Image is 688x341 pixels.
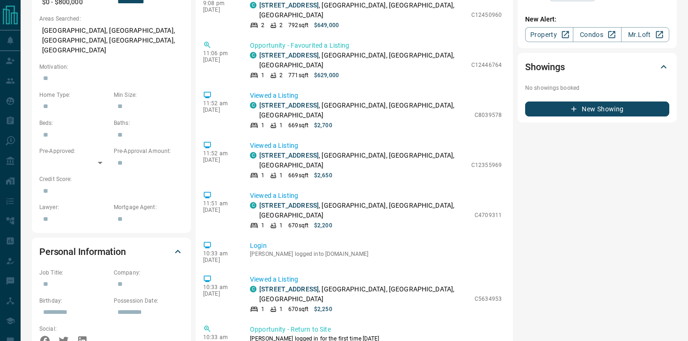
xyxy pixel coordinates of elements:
[203,100,236,107] p: 11:52 am
[114,297,183,305] p: Possession Date:
[525,84,669,92] p: No showings booked
[114,119,183,127] p: Baths:
[471,11,502,19] p: C12450960
[203,7,236,13] p: [DATE]
[621,27,669,42] a: Mr.Loft
[39,203,109,211] p: Lawyer:
[250,325,502,334] p: Opportunity - Return to Site
[203,157,236,163] p: [DATE]
[525,102,669,116] button: New Showing
[259,1,319,9] a: [STREET_ADDRESS]
[203,50,236,57] p: 11:06 pm
[573,27,621,42] a: Condos
[288,71,308,80] p: 771 sqft
[288,21,308,29] p: 792 sqft
[279,21,283,29] p: 2
[279,221,283,230] p: 1
[39,325,109,333] p: Social:
[261,21,264,29] p: 2
[39,297,109,305] p: Birthday:
[39,23,183,58] p: [GEOGRAPHIC_DATA], [GEOGRAPHIC_DATA], [GEOGRAPHIC_DATA], [GEOGRAPHIC_DATA], [GEOGRAPHIC_DATA]
[203,150,236,157] p: 11:52 am
[39,175,183,183] p: Credit Score:
[279,305,283,313] p: 1
[259,0,467,20] p: , [GEOGRAPHIC_DATA], [GEOGRAPHIC_DATA], [GEOGRAPHIC_DATA]
[279,71,283,80] p: 2
[250,202,256,209] div: condos.ca
[250,102,256,109] div: condos.ca
[288,171,308,180] p: 669 sqft
[475,295,502,303] p: C5634953
[314,121,332,130] p: $2,700
[288,121,308,130] p: 669 sqft
[250,91,502,101] p: Viewed a Listing
[259,284,470,304] p: , [GEOGRAPHIC_DATA], [GEOGRAPHIC_DATA], [GEOGRAPHIC_DATA]
[203,107,236,113] p: [DATE]
[259,51,319,59] a: [STREET_ADDRESS]
[314,171,332,180] p: $2,650
[114,147,183,155] p: Pre-Approval Amount:
[261,305,264,313] p: 1
[471,161,502,169] p: C12355969
[314,305,332,313] p: $2,250
[475,211,502,219] p: C4709311
[203,290,236,297] p: [DATE]
[39,147,109,155] p: Pre-Approved:
[250,141,502,151] p: Viewed a Listing
[250,241,502,251] p: Login
[39,119,109,127] p: Beds:
[261,121,264,130] p: 1
[475,111,502,119] p: C8039578
[261,221,264,230] p: 1
[250,191,502,201] p: Viewed a Listing
[288,221,308,230] p: 670 sqft
[203,334,236,341] p: 10:33 am
[261,171,264,180] p: 1
[39,91,109,99] p: Home Type:
[203,284,236,290] p: 10:33 am
[525,27,573,42] a: Property
[203,57,236,63] p: [DATE]
[39,240,183,263] div: Personal Information
[261,71,264,80] p: 1
[259,152,319,159] a: [STREET_ADDRESS]
[114,268,183,277] p: Company:
[250,41,502,51] p: Opportunity - Favourited a Listing
[39,244,126,259] h2: Personal Information
[203,207,236,213] p: [DATE]
[250,2,256,8] div: condos.ca
[39,15,183,23] p: Areas Searched:
[114,203,183,211] p: Mortgage Agent:
[259,285,319,293] a: [STREET_ADDRESS]
[250,152,256,159] div: condos.ca
[114,91,183,99] p: Min Size:
[250,286,256,292] div: condos.ca
[203,257,236,263] p: [DATE]
[39,63,183,71] p: Motivation:
[471,61,502,69] p: C12446764
[314,221,332,230] p: $2,200
[279,121,283,130] p: 1
[525,15,669,24] p: New Alert:
[39,268,109,277] p: Job Title:
[279,171,283,180] p: 1
[259,101,470,120] p: , [GEOGRAPHIC_DATA], [GEOGRAPHIC_DATA], [GEOGRAPHIC_DATA]
[259,51,467,70] p: , [GEOGRAPHIC_DATA], [GEOGRAPHIC_DATA], [GEOGRAPHIC_DATA]
[525,56,669,78] div: Showings
[314,71,339,80] p: $629,000
[250,52,256,58] div: condos.ca
[525,59,565,74] h2: Showings
[203,250,236,257] p: 10:33 am
[288,305,308,313] p: 670 sqft
[259,151,467,170] p: , [GEOGRAPHIC_DATA], [GEOGRAPHIC_DATA], [GEOGRAPHIC_DATA]
[250,275,502,284] p: Viewed a Listing
[314,21,339,29] p: $649,000
[259,201,470,220] p: , [GEOGRAPHIC_DATA], [GEOGRAPHIC_DATA], [GEOGRAPHIC_DATA]
[250,251,502,257] p: [PERSON_NAME] logged into [DOMAIN_NAME]
[259,202,319,209] a: [STREET_ADDRESS]
[203,200,236,207] p: 11:51 am
[259,102,319,109] a: [STREET_ADDRESS]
